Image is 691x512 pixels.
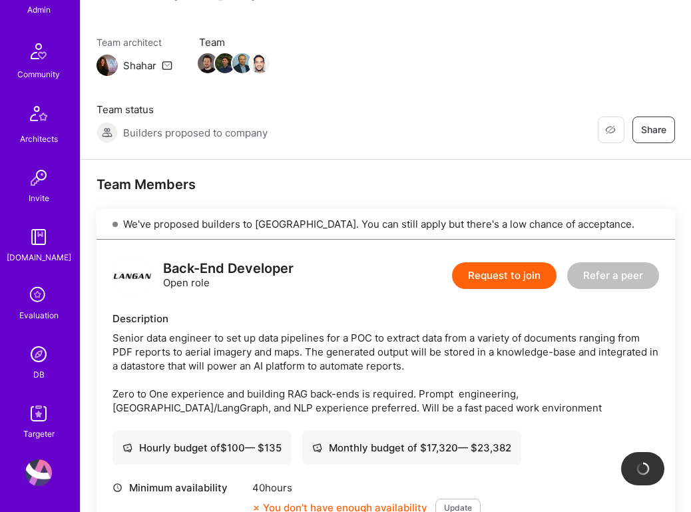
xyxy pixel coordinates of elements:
span: Team architect [97,35,172,49]
a: Team Member Avatar [216,52,234,75]
span: Team status [97,103,268,117]
button: Request to join [452,262,557,289]
span: Builders proposed to company [123,126,268,140]
div: Shahar [123,59,156,73]
div: Monthly budget of $ 17,320 — $ 23,382 [312,441,511,455]
div: Open role [163,262,294,290]
div: Community [17,67,60,81]
div: Architects [20,132,58,146]
i: icon Cash [122,443,132,453]
i: icon Cash [312,443,322,453]
div: DB [33,368,45,382]
div: Targeter [23,427,55,441]
img: User Avatar [25,459,52,486]
button: Refer a peer [567,262,659,289]
a: Team Member Avatar [199,52,216,75]
i: icon SelectionTeam [26,283,51,308]
img: Skill Targeter [25,400,52,427]
a: User Avatar [22,459,55,486]
div: Admin [27,3,51,17]
div: We've proposed builders to [GEOGRAPHIC_DATA]. You can still apply but there's a low chance of acc... [97,209,675,240]
img: Builders proposed to company [97,122,118,143]
div: Back-End Developer [163,262,294,276]
a: Team Member Avatar [251,52,268,75]
div: [DOMAIN_NAME] [7,250,71,264]
div: Evaluation [19,308,59,322]
div: Team Members [97,176,675,193]
span: Share [641,123,666,136]
i: icon Mail [162,60,172,71]
div: Senior data engineer to set up data pipelines for a POC to extract data from a variety of documen... [113,331,659,415]
img: Community [23,35,55,67]
div: Description [113,312,659,326]
img: Team Member Avatar [198,53,218,73]
img: guide book [25,224,52,250]
button: Share [632,117,675,143]
i: icon Clock [113,483,122,493]
img: Team Member Avatar [215,53,235,73]
img: Invite [25,164,52,191]
a: Team Member Avatar [234,52,251,75]
div: Minimum availability [113,481,246,495]
img: Team Member Avatar [250,53,270,73]
img: Team Architect [97,55,118,76]
span: Team [199,35,268,49]
img: loading [634,459,652,477]
img: Team Member Avatar [232,53,252,73]
img: Architects [23,100,55,132]
div: 40 hours [252,481,481,495]
div: Hourly budget of $ 100 — $ 135 [122,441,282,455]
img: Admin Search [25,341,52,368]
div: Invite [29,191,49,205]
img: logo [113,256,152,296]
i: icon EyeClosed [605,125,616,135]
i: icon CloseOrange [252,504,260,512]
